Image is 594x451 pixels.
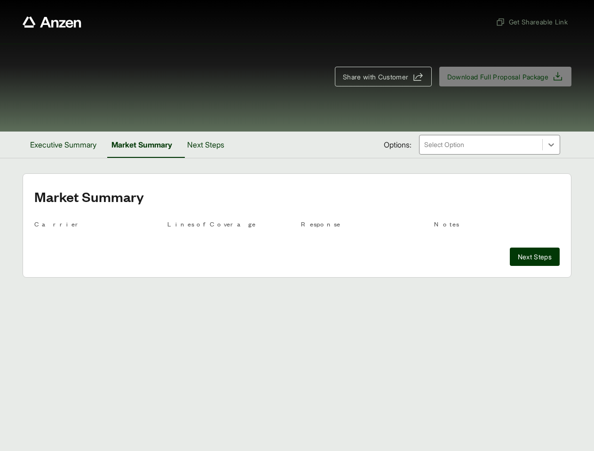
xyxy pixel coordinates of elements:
span: Share with Customer [343,72,409,82]
button: Share with Customer [335,67,432,86]
th: Lines of Coverage [167,219,293,233]
button: Market Summary [104,132,180,158]
span: Next Steps [518,252,552,262]
button: Next Steps [510,248,560,266]
th: Response [301,219,427,233]
button: Get Shareable Link [492,13,571,31]
button: Next Steps [180,132,232,158]
th: Notes [434,219,560,233]
button: Executive Summary [23,132,104,158]
span: Options: [384,139,412,150]
th: Carrier [34,219,160,233]
a: Anzen website [23,16,81,28]
span: Get Shareable Link [496,17,568,27]
h2: Market Summary [34,189,560,204]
